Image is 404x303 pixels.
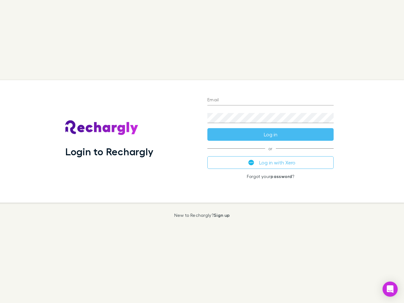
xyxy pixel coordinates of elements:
a: Sign up [214,212,230,218]
p: New to Rechargly? [174,213,230,218]
div: Open Intercom Messenger [383,282,398,297]
button: Log in [207,128,334,141]
img: Xero's logo [248,160,254,165]
span: or [207,148,334,149]
img: Rechargly's Logo [65,120,139,135]
button: Log in with Xero [207,156,334,169]
p: Forgot your ? [207,174,334,179]
a: password [270,174,292,179]
h1: Login to Rechargly [65,146,153,157]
